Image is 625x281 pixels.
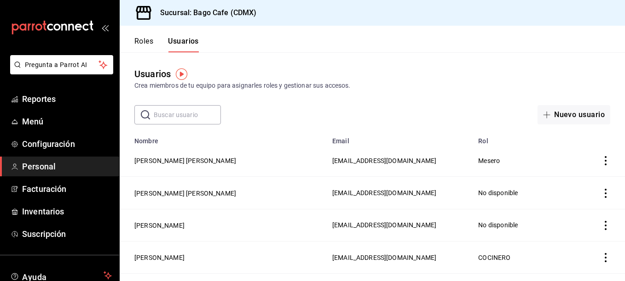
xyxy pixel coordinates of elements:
a: Pregunta a Parrot AI [6,67,113,76]
h3: Sucursal: Bago Cafe (CDMX) [153,7,256,18]
button: Usuarios [168,37,199,52]
button: [PERSON_NAME] [PERSON_NAME] [134,156,236,165]
button: open_drawer_menu [101,24,109,31]
th: Nombre [120,132,327,145]
th: Rol [473,132,583,145]
span: COCINERO [478,254,510,261]
button: Roles [134,37,153,52]
span: [EMAIL_ADDRESS][DOMAIN_NAME] [332,157,436,164]
button: actions [601,221,610,230]
span: [EMAIL_ADDRESS][DOMAIN_NAME] [332,189,436,197]
span: Reportes [22,93,112,105]
button: Pregunta a Parrot AI [10,55,113,74]
div: Crea miembros de tu equipo para asignarles roles y gestionar sus accesos. [134,81,610,90]
td: No disponible [473,177,583,209]
td: No disponible [473,209,583,241]
button: [PERSON_NAME] [PERSON_NAME] [134,189,236,198]
span: Personal [22,160,112,173]
div: navigation tabs [134,37,199,52]
button: [PERSON_NAME] [134,221,185,230]
div: Usuarios [134,67,171,81]
span: [EMAIL_ADDRESS][DOMAIN_NAME] [332,254,436,261]
button: actions [601,253,610,262]
img: Tooltip marker [176,68,187,80]
span: Menú [22,115,112,128]
span: Ayuda [22,270,100,281]
button: Nuevo usuario [538,105,610,124]
span: Pregunta a Parrot AI [25,60,99,70]
span: Suscripción [22,228,112,240]
button: actions [601,156,610,165]
span: Facturación [22,183,112,195]
input: Buscar usuario [154,106,221,124]
th: Email [327,132,473,145]
span: Mesero [478,157,500,164]
button: actions [601,189,610,198]
span: Inventarios [22,205,112,218]
span: [EMAIL_ADDRESS][DOMAIN_NAME] [332,221,436,229]
span: Configuración [22,138,112,150]
button: [PERSON_NAME] [134,253,185,262]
